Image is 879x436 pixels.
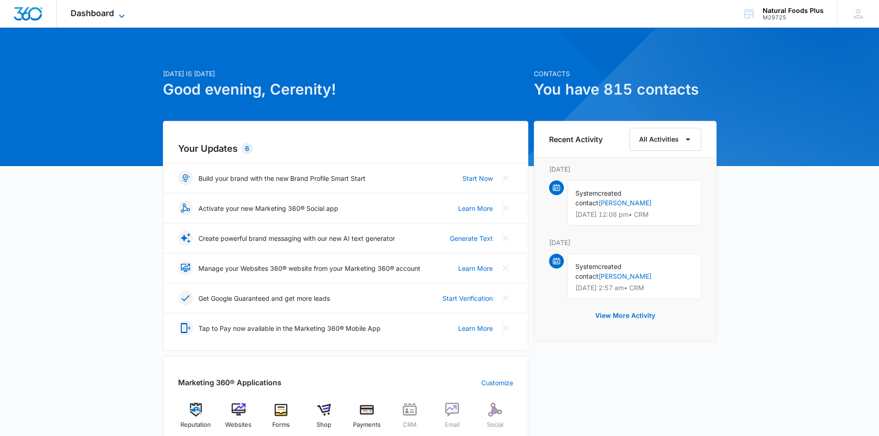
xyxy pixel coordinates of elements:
button: Close [498,201,513,215]
span: Dashboard [71,8,114,18]
span: Email [445,420,460,430]
a: Start Now [462,173,493,183]
p: Build your brand with the new Brand Profile Smart Start [198,173,365,183]
span: Social [487,420,503,430]
span: Websites [225,420,251,430]
p: [DATE] 12:08 pm • CRM [575,211,694,218]
span: Forms [272,420,290,430]
div: account name [763,7,824,14]
button: View More Activity [586,305,664,327]
span: System [575,189,598,197]
button: Close [498,171,513,185]
span: System [575,263,598,270]
a: Forms [263,403,299,436]
a: Websites [221,403,256,436]
span: created contact [575,189,622,207]
div: account id [763,14,824,21]
p: [DATE] is [DATE] [163,69,528,78]
button: Close [498,261,513,275]
p: Manage your Websites 360® website from your Marketing 360® account [198,263,420,273]
span: created contact [575,263,622,280]
a: Generate Text [450,233,493,243]
h2: Marketing 360® Applications [178,377,281,388]
p: [DATE] [549,238,701,247]
a: [PERSON_NAME] [598,272,652,280]
a: Customize [481,378,513,388]
button: All Activities [629,128,701,151]
span: CRM [403,420,417,430]
a: Shop [306,403,342,436]
a: Learn More [458,323,493,333]
p: Tap to Pay now available in the Marketing 360® Mobile App [198,323,381,333]
a: [PERSON_NAME] [598,199,652,207]
button: Close [498,321,513,335]
button: Close [498,231,513,245]
button: Close [498,291,513,305]
a: Learn More [458,263,493,273]
a: Social [478,403,513,436]
div: 6 [241,143,253,154]
p: Activate your new Marketing 360® Social app [198,203,338,213]
a: Start Verification [442,293,493,303]
p: Create powerful brand messaging with our new AI text generator [198,233,395,243]
a: Learn More [458,203,493,213]
a: Reputation [178,403,214,436]
p: [DATE] [549,164,701,174]
h2: Your Updates [178,142,513,155]
h1: Good evening, Cerenity! [163,78,528,101]
p: Get Google Guaranteed and get more leads [198,293,330,303]
span: Reputation [180,420,211,430]
p: Contacts [534,69,717,78]
span: Payments [353,420,381,430]
a: Email [435,403,470,436]
a: CRM [392,403,427,436]
a: Payments [349,403,385,436]
h6: Recent Activity [549,134,603,145]
span: Shop [317,420,331,430]
p: [DATE] 2:57 am • CRM [575,285,694,291]
h1: You have 815 contacts [534,78,717,101]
